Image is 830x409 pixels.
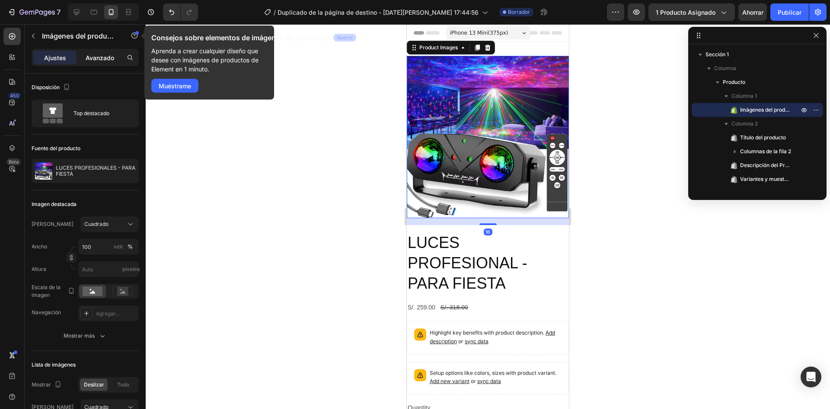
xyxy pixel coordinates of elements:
[32,266,46,272] font: Altura
[56,164,137,177] font: LUCES PROFESIONALES - PARA FIESTA
[738,3,767,21] button: Ahorrar
[73,110,109,116] font: Top destacado
[740,134,786,141] font: Título del producto
[3,3,64,21] button: 7
[32,221,73,227] font: [PERSON_NAME]
[731,120,758,127] font: Columna 2
[508,9,530,15] font: Borrador
[648,3,735,21] button: 1 producto asignado
[64,332,95,339] font: Mostrar más
[32,84,60,90] font: Disposición
[740,106,796,113] font: Imágenes del producto
[113,242,123,252] button: %
[9,159,19,165] font: Beta
[32,201,77,207] font: Imagen destacada
[714,65,736,71] font: Columna
[801,367,821,387] div: Abrir Intercom Messenger
[117,381,129,388] font: Todo
[125,242,135,252] button: píxeles
[32,361,76,368] font: Lista de imágenes
[407,24,569,409] iframe: Área de diseño
[84,381,104,388] font: Deslizar
[96,310,119,317] font: Agregar...
[723,79,745,85] font: Producto
[740,148,791,155] font: Columnas de la fila 2
[84,221,109,227] font: Cuadrado
[740,190,778,196] font: Bloque de texto
[44,54,66,61] font: Ajustes
[32,309,61,316] font: Navegación
[42,31,115,41] p: Imágenes del producto
[109,243,127,250] font: píxeles
[32,243,47,250] font: Ancho
[57,8,61,16] font: 7
[78,261,139,277] input: píxeles
[742,9,763,16] font: Ahorrar
[705,51,729,58] font: Sección 1
[656,9,715,16] font: 1 producto asignado
[770,3,809,21] button: Publicar
[10,93,19,99] font: 450
[122,266,140,272] font: píxeles
[740,176,825,182] font: Variantes y muestras de productos
[32,145,80,151] font: Fuente del producto
[32,284,61,298] font: Escala de la imagen
[32,381,51,388] font: Mostrar
[42,32,118,40] font: Imágenes del producto
[274,9,276,16] font: /
[35,162,52,180] img: imagen de característica del producto
[740,162,802,168] font: Descripción del Producto
[32,328,139,344] button: Mostrar más
[163,3,198,21] div: Deshacer/Rehacer
[731,93,757,99] font: Columna 1
[80,216,139,232] button: Cuadrado
[278,9,479,16] font: Duplicado de la página de destino - [DATE][PERSON_NAME] 17:44:56
[78,239,139,254] input: píxeles%
[128,243,133,250] font: %
[86,54,114,61] font: Avanzado
[778,9,801,16] font: Publicar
